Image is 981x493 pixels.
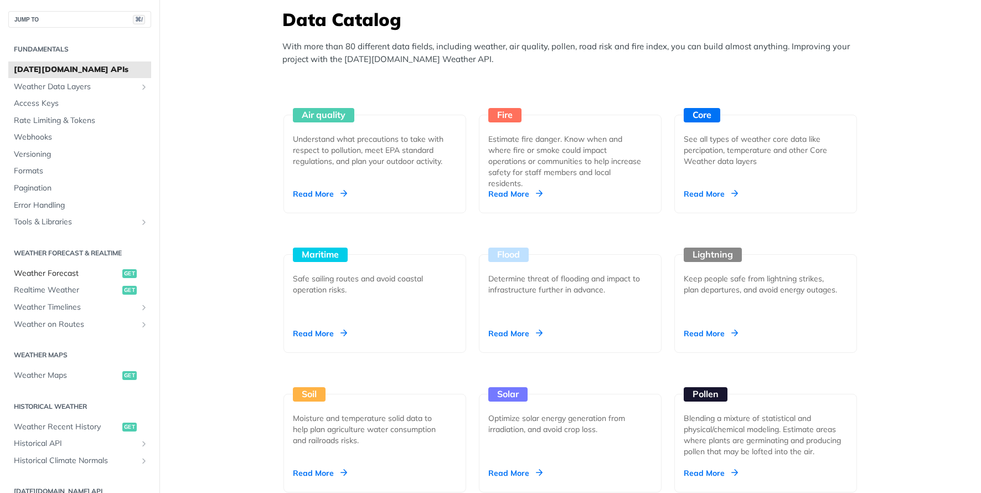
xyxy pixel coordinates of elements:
[293,188,347,199] div: Read More
[293,387,326,402] div: Soil
[122,269,137,278] span: get
[8,453,151,469] a: Historical Climate NormalsShow subpages for Historical Climate Normals
[8,367,151,384] a: Weather Mapsget
[14,98,148,109] span: Access Keys
[488,468,543,479] div: Read More
[14,422,120,433] span: Weather Recent History
[14,302,137,313] span: Weather Timelines
[8,163,151,179] a: Formats
[14,166,148,177] span: Formats
[488,188,543,199] div: Read More
[8,299,151,316] a: Weather TimelinesShow subpages for Weather Timelines
[8,61,151,78] a: [DATE][DOMAIN_NAME] APIs
[684,328,738,339] div: Read More
[488,133,643,189] div: Estimate fire danger. Know when and where fire or smoke could impact operations or communities to...
[279,74,471,213] a: Air quality Understand what precautions to take with respect to pollution, meet EPA standard regu...
[14,183,148,194] span: Pagination
[684,133,839,167] div: See all types of weather core data like percipation, temperature and other Core Weather data layers
[14,455,137,466] span: Historical Climate Normals
[279,353,471,492] a: Soil Moisture and temperature solid data to help plan agriculture water consumption and railroads...
[8,11,151,28] button: JUMP TO⌘/
[140,320,148,329] button: Show subpages for Weather on Routes
[14,200,148,211] span: Error Handling
[684,108,720,122] div: Core
[684,468,738,479] div: Read More
[8,79,151,95] a: Weather Data LayersShow subpages for Weather Data Layers
[8,197,151,214] a: Error Handling
[8,129,151,146] a: Webhooks
[133,15,145,24] span: ⌘/
[14,115,148,126] span: Rate Limiting & Tokens
[8,248,151,258] h2: Weather Forecast & realtime
[8,265,151,282] a: Weather Forecastget
[8,180,151,197] a: Pagination
[488,387,528,402] div: Solar
[8,282,151,299] a: Realtime Weatherget
[293,248,348,262] div: Maritime
[474,74,666,213] a: Fire Estimate fire danger. Know when and where fire or smoke could impact operations or communiti...
[14,319,137,330] span: Weather on Routes
[293,273,448,295] div: Safe sailing routes and avoid coastal operation risks.
[140,303,148,312] button: Show subpages for Weather Timelines
[684,273,839,295] div: Keep people safe from lightning strikes, plan departures, and avoid energy outages.
[14,217,137,228] span: Tools & Libraries
[293,468,347,479] div: Read More
[140,83,148,91] button: Show subpages for Weather Data Layers
[8,214,151,230] a: Tools & LibrariesShow subpages for Tools & Libraries
[14,149,148,160] span: Versioning
[14,268,120,279] span: Weather Forecast
[8,112,151,129] a: Rate Limiting & Tokens
[670,213,861,353] a: Lightning Keep people safe from lightning strikes, plan departures, and avoid energy outages. Rea...
[8,435,151,452] a: Historical APIShow subpages for Historical API
[122,423,137,432] span: get
[140,456,148,465] button: Show subpages for Historical Climate Normals
[293,328,347,339] div: Read More
[684,413,848,457] div: Blending a mixture of statistical and physical/chemical modeling. Estimate areas where plants are...
[488,273,643,295] div: Determine threat of flooding and impact to infrastructure further in advance.
[293,133,448,167] div: Understand what precautions to take with respect to pollution, meet EPA standard regulations, and...
[8,44,151,54] h2: Fundamentals
[684,188,738,199] div: Read More
[488,328,543,339] div: Read More
[670,353,861,492] a: Pollen Blending a mixture of statistical and physical/chemical modeling. Estimate areas where pla...
[122,371,137,380] span: get
[8,402,151,412] h2: Historical Weather
[474,353,666,492] a: Solar Optimize solar energy generation from irradiation, and avoid crop loss. Read More
[140,439,148,448] button: Show subpages for Historical API
[488,108,522,122] div: Fire
[14,438,137,449] span: Historical API
[122,286,137,295] span: get
[293,413,448,446] div: Moisture and temperature solid data to help plan agriculture water consumption and railroads risks.
[8,146,151,163] a: Versioning
[14,81,137,93] span: Weather Data Layers
[684,248,742,262] div: Lightning
[14,64,148,75] span: [DATE][DOMAIN_NAME] APIs
[8,419,151,435] a: Weather Recent Historyget
[8,316,151,333] a: Weather on RoutesShow subpages for Weather on Routes
[8,350,151,360] h2: Weather Maps
[282,40,864,65] p: With more than 80 different data fields, including weather, air quality, pollen, road risk and fi...
[14,370,120,381] span: Weather Maps
[282,7,864,32] h3: Data Catalog
[488,413,643,435] div: Optimize solar energy generation from irradiation, and avoid crop loss.
[488,248,529,262] div: Flood
[670,74,861,213] a: Core See all types of weather core data like percipation, temperature and other Core Weather data...
[474,213,666,353] a: Flood Determine threat of flooding and impact to infrastructure further in advance. Read More
[8,95,151,112] a: Access Keys
[684,387,727,402] div: Pollen
[279,213,471,353] a: Maritime Safe sailing routes and avoid coastal operation risks. Read More
[293,108,354,122] div: Air quality
[14,285,120,296] span: Realtime Weather
[14,132,148,143] span: Webhooks
[140,218,148,227] button: Show subpages for Tools & Libraries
